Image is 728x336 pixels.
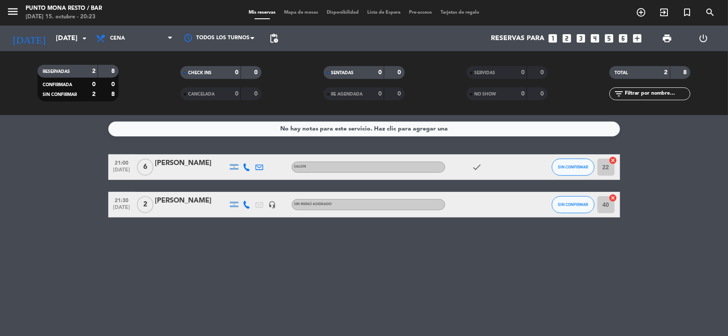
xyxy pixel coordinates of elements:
[615,71,628,75] span: TOTAL
[614,89,624,99] i: filter_list
[255,91,260,97] strong: 0
[322,10,363,15] span: Disponibilidad
[604,33,615,44] i: looks_5
[474,71,495,75] span: SERVIDAS
[397,91,403,97] strong: 0
[618,33,629,44] i: looks_6
[397,70,403,75] strong: 0
[521,70,525,75] strong: 0
[590,33,601,44] i: looks_4
[111,91,116,97] strong: 8
[636,7,646,17] i: add_circle_outline
[92,81,96,87] strong: 0
[43,83,72,87] span: CONFIRMADA
[698,33,708,43] i: power_settings_new
[6,5,19,21] button: menu
[26,4,102,13] div: Punto Mona Resto / Bar
[552,196,595,213] button: SIN CONFIRMAR
[188,92,215,96] span: CANCELADA
[294,203,332,206] span: Sin menú asignado
[540,91,545,97] strong: 0
[137,159,154,176] span: 6
[405,10,436,15] span: Pre-acceso
[662,33,672,43] span: print
[474,92,496,96] span: NO SHOW
[92,91,96,97] strong: 2
[331,71,354,75] span: SENTADAS
[111,157,133,167] span: 21:00
[269,201,276,209] i: headset_mic
[436,10,484,15] span: Tarjetas de regalo
[280,10,322,15] span: Mapa de mesas
[137,196,154,213] span: 2
[280,124,448,134] div: No hay notas para este servicio. Haz clic para agregar una
[521,91,525,97] strong: 0
[6,29,52,48] i: [DATE]
[558,165,588,169] span: SIN CONFIRMAR
[235,70,238,75] strong: 0
[244,10,280,15] span: Mis reservas
[188,71,212,75] span: CHECK INS
[235,91,238,97] strong: 0
[155,158,228,169] div: [PERSON_NAME]
[26,13,102,21] div: [DATE] 15. octubre - 20:23
[378,91,382,97] strong: 0
[378,70,382,75] strong: 0
[155,195,228,206] div: [PERSON_NAME]
[111,195,133,205] span: 21:30
[111,167,133,177] span: [DATE]
[540,70,545,75] strong: 0
[92,68,96,74] strong: 2
[43,70,70,74] span: RESERVADAS
[79,33,90,43] i: arrow_drop_down
[562,33,573,44] i: looks_two
[110,35,125,41] span: Cena
[664,70,668,75] strong: 2
[552,159,595,176] button: SIN CONFIRMAR
[609,194,618,202] i: cancel
[111,81,116,87] strong: 0
[363,10,405,15] span: Lista de Espera
[269,33,279,43] span: pending_actions
[609,156,618,165] i: cancel
[294,165,307,168] span: SALON
[685,26,722,51] div: LOG OUT
[624,89,690,98] input: Filtrar por nombre...
[548,33,559,44] i: looks_one
[255,70,260,75] strong: 0
[558,202,588,207] span: SIN CONFIRMAR
[43,93,77,97] span: SIN CONFIRMAR
[491,35,545,43] span: Reservas para
[6,5,19,18] i: menu
[632,33,643,44] i: add_box
[111,205,133,214] span: [DATE]
[576,33,587,44] i: looks_3
[659,7,669,17] i: exit_to_app
[705,7,715,17] i: search
[684,70,689,75] strong: 8
[111,68,116,74] strong: 8
[331,92,363,96] span: RE AGENDADA
[472,162,482,172] i: check
[682,7,692,17] i: turned_in_not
